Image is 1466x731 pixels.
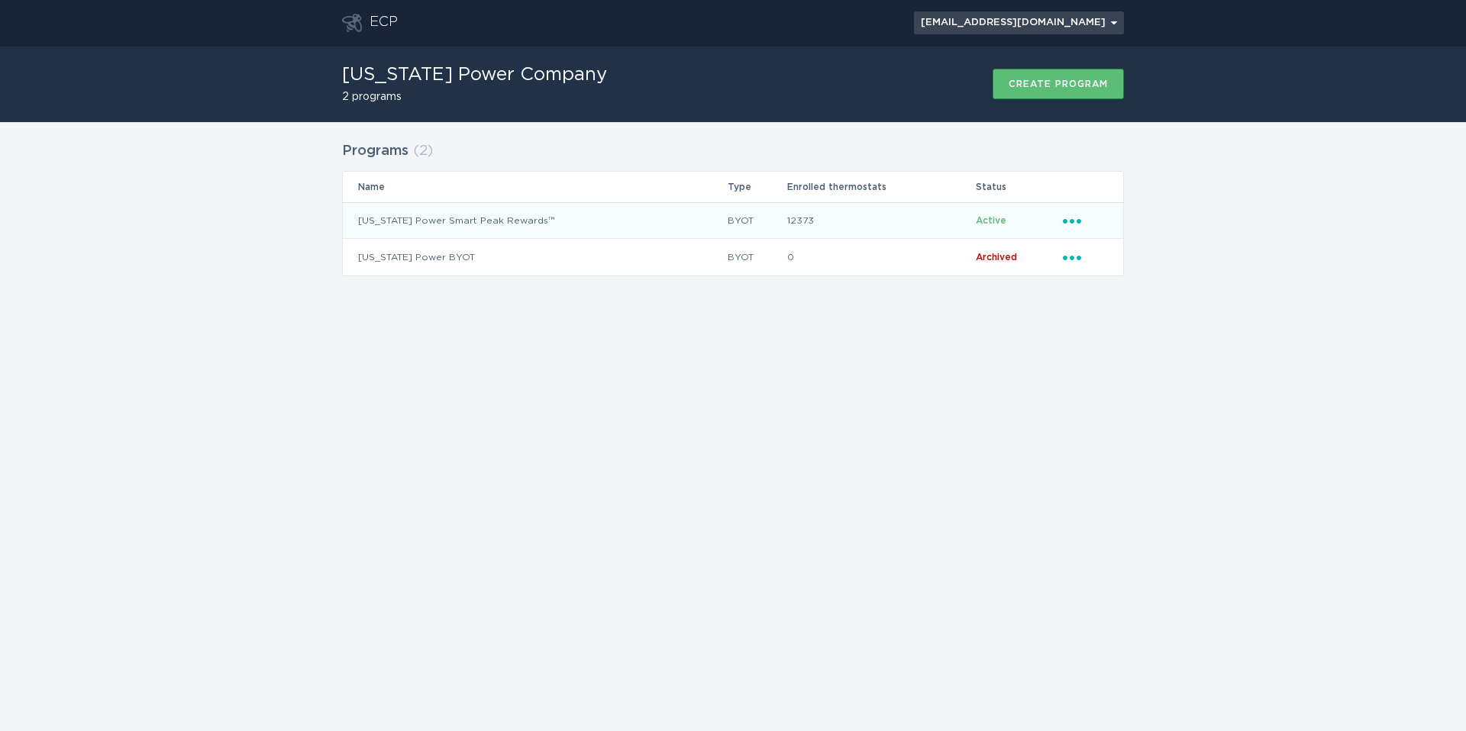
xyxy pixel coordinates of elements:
[343,202,1123,239] tr: a83c1515c177425987cf5c621d13ecf6
[413,144,433,158] span: ( 2 )
[786,202,975,239] td: 12373
[786,239,975,275] td: 0
[727,172,787,202] th: Type
[342,14,362,32] button: Go to dashboard
[921,18,1117,27] div: [EMAIL_ADDRESS][DOMAIN_NAME]
[343,239,1123,275] tr: 8d6a52c1d73a46e5a16b295e74fc7604
[993,69,1124,99] button: Create program
[727,202,787,239] td: BYOT
[976,253,1017,262] span: Archived
[343,172,727,202] th: Name
[1063,212,1108,229] div: Popover menu
[342,92,607,102] h2: 2 programs
[727,239,787,275] td: BYOT
[976,216,1006,225] span: Active
[342,66,607,84] h1: [US_STATE] Power Company
[370,14,398,32] div: ECP
[1063,249,1108,266] div: Popover menu
[975,172,1062,202] th: Status
[343,202,727,239] td: [US_STATE] Power Smart Peak Rewards™
[914,11,1124,34] div: Popover menu
[1009,79,1108,89] div: Create program
[342,137,408,165] h2: Programs
[343,239,727,275] td: [US_STATE] Power BYOT
[914,11,1124,34] button: Open user account details
[343,172,1123,202] tr: Table Headers
[786,172,975,202] th: Enrolled thermostats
